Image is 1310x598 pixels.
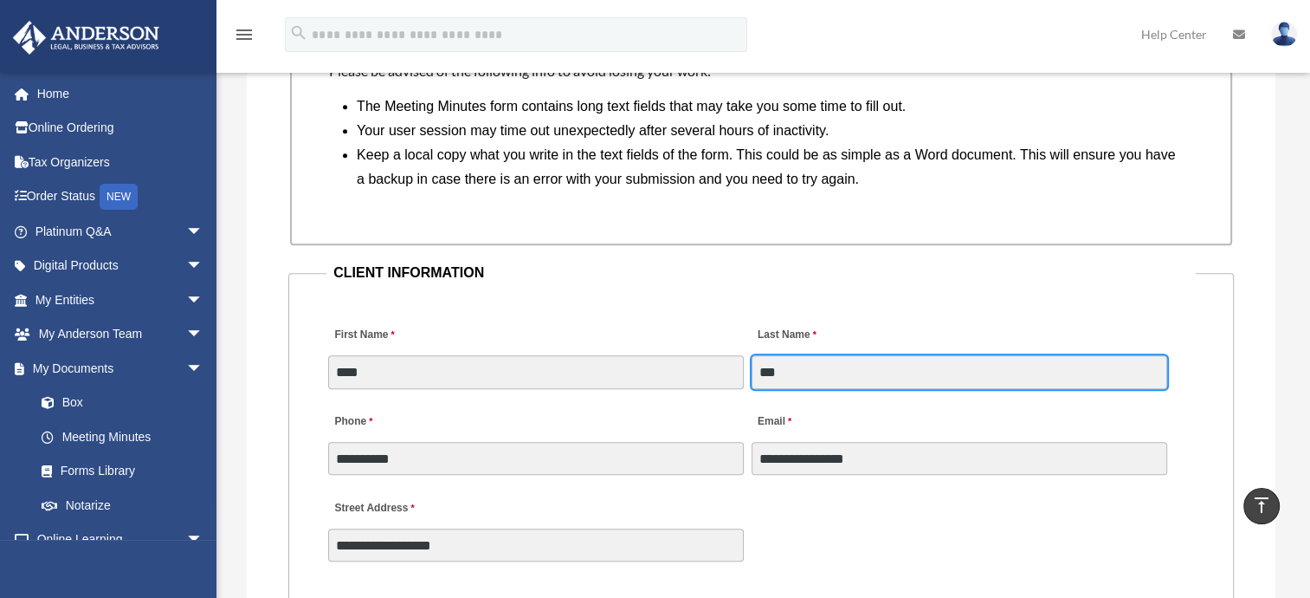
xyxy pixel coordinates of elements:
[12,214,229,249] a: Platinum Q&Aarrow_drop_down
[24,386,229,420] a: Box
[12,76,229,111] a: Home
[24,419,221,454] a: Meeting Minutes
[328,411,377,434] label: Phone
[326,261,1196,285] legend: CLIENT INFORMATION
[289,23,308,42] i: search
[186,317,221,353] span: arrow_drop_down
[12,283,229,317] a: My Entitiesarrow_drop_down
[12,249,229,283] a: Digital Productsarrow_drop_down
[1271,22,1297,47] img: User Pic
[12,523,229,557] a: Online Learningarrow_drop_down
[186,214,221,250] span: arrow_drop_down
[357,143,1179,192] li: Keep a local copy what you write in the text fields of the form. This could be as simple as a Wor...
[24,488,229,523] a: Notarize
[1243,488,1280,524] a: vertical_align_top
[234,24,255,45] i: menu
[186,249,221,284] span: arrow_drop_down
[12,351,229,386] a: My Documentsarrow_drop_down
[357,94,1179,119] li: The Meeting Minutes form contains long text fields that may take you some time to fill out.
[752,324,821,348] label: Last Name
[357,119,1179,143] li: Your user session may time out unexpectedly after several hours of inactivity.
[8,21,165,55] img: Anderson Advisors Platinum Portal
[328,497,493,520] label: Street Address
[1251,495,1272,516] i: vertical_align_top
[328,324,398,348] label: First Name
[12,179,229,215] a: Order StatusNEW
[186,351,221,387] span: arrow_drop_down
[234,30,255,45] a: menu
[100,184,138,210] div: NEW
[12,317,229,352] a: My Anderson Teamarrow_drop_down
[12,145,229,179] a: Tax Organizers
[186,523,221,558] span: arrow_drop_down
[186,283,221,318] span: arrow_drop_down
[24,454,229,489] a: Forms Library
[12,111,229,146] a: Online Ordering
[752,411,796,434] label: Email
